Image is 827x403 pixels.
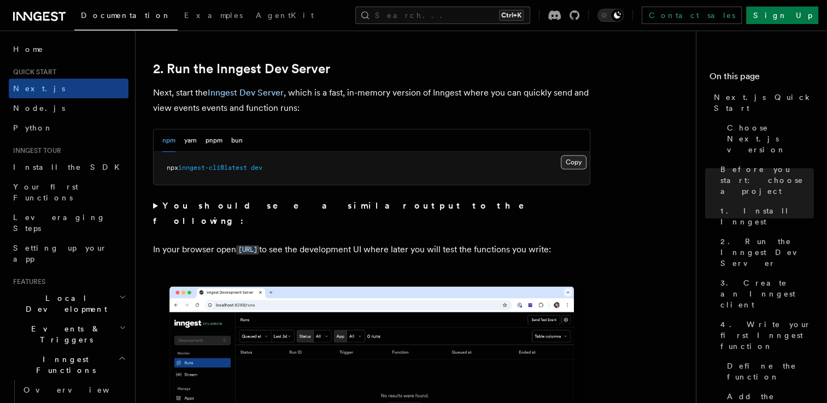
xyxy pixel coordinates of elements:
[716,232,814,273] a: 2. Run the Inngest Dev Server
[206,129,222,152] button: pnpm
[74,3,178,31] a: Documentation
[153,198,590,229] summary: You should see a similar output to the following:
[709,70,814,87] h4: On this page
[720,277,814,310] span: 3. Create an Inngest client
[720,236,814,269] span: 2. Run the Inngest Dev Server
[81,11,171,20] span: Documentation
[178,3,249,29] a: Examples
[178,164,247,171] span: inngest-cli@latest
[9,238,128,269] a: Setting up your app
[13,44,44,55] span: Home
[13,104,65,112] span: Node.js
[716,273,814,315] a: 3. Create an Inngest client
[256,11,314,20] span: AgentKit
[9,293,119,315] span: Local Development
[236,244,259,254] a: [URL]
[162,129,175,152] button: npm
[720,164,814,197] span: Before you start: choose a project
[597,9,624,22] button: Toggle dark mode
[716,159,814,201] a: Before you start: choose a project
[19,380,128,400] a: Overview
[720,319,814,352] span: 4. Write your first Inngest function
[251,164,262,171] span: dev
[13,163,126,171] span: Install the SDK
[9,323,119,345] span: Events & Triggers
[9,319,128,349] button: Events & Triggers
[720,205,814,227] span: 1. Install Inngest
[121,64,184,72] div: Keywords by Traffic
[153,61,330,76] a: 2. Run the Inngest Dev Server
[13,123,53,132] span: Python
[642,7,742,24] a: Contact sales
[184,129,197,152] button: yarn
[24,386,136,394] span: Overview
[723,118,814,159] a: Choose Next.js version
[9,68,56,76] span: Quick start
[709,87,814,118] a: Next.js Quick Start
[9,146,61,155] span: Inngest tour
[31,17,54,26] div: v 4.0.25
[9,277,45,286] span: Features
[714,92,814,114] span: Next.js Quick Start
[28,28,120,37] div: Domain: [DOMAIN_NAME]
[561,155,586,169] button: Copy
[9,39,128,59] a: Home
[9,79,128,98] a: Next.js
[9,177,128,208] a: Your first Functions
[727,360,814,382] span: Define the function
[727,122,814,155] span: Choose Next.js version
[716,315,814,356] a: 4. Write your first Inngest function
[208,87,284,98] a: Inngest Dev Server
[13,244,107,263] span: Setting up your app
[13,182,78,202] span: Your first Functions
[13,213,105,233] span: Leveraging Steps
[9,349,128,380] button: Inngest Functions
[153,242,590,258] p: In your browser open to see the development UI where later you will test the functions you write:
[231,129,243,152] button: bun
[30,63,38,72] img: tab_domain_overview_orange.svg
[167,164,178,171] span: npx
[716,201,814,232] a: 1. Install Inngest
[9,354,118,376] span: Inngest Functions
[9,118,128,138] a: Python
[9,98,128,118] a: Node.js
[9,288,128,319] button: Local Development
[153,200,539,226] strong: You should see a similar output to the following:
[499,10,524,21] kbd: Ctrl+K
[9,157,128,177] a: Install the SDK
[109,63,118,72] img: tab_keywords_by_traffic_grey.svg
[184,11,243,20] span: Examples
[746,7,818,24] a: Sign Up
[236,245,259,254] code: [URL]
[249,3,320,29] a: AgentKit
[42,64,98,72] div: Domain Overview
[153,85,590,116] p: Next, start the , which is a fast, in-memory version of Inngest where you can quickly send and vi...
[17,17,26,26] img: logo_orange.svg
[9,208,128,238] a: Leveraging Steps
[355,7,530,24] button: Search...Ctrl+K
[17,28,26,37] img: website_grey.svg
[723,356,814,387] a: Define the function
[13,84,65,93] span: Next.js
